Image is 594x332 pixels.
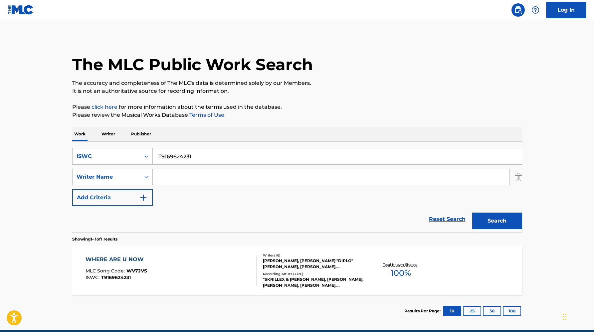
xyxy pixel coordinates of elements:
div: ISWC [77,152,136,160]
div: Writers ( 6 ) [263,253,363,258]
img: Delete Criterion [515,169,522,185]
div: [PERSON_NAME], [PERSON_NAME] "DIPLO" [PERSON_NAME], [PERSON_NAME], [PERSON_NAME], [PERSON_NAME] [... [263,258,363,270]
button: 10 [443,306,461,316]
a: click here [92,104,117,110]
div: WHERE ARE U NOW [86,255,147,263]
span: MLC Song Code : [86,268,126,274]
h1: The MLC Public Work Search [72,55,313,75]
img: MLC Logo [8,5,34,15]
span: ISWC : [86,274,101,280]
p: Please for more information about the terms used in the database. [72,103,522,111]
p: Results Per Page: [404,308,442,314]
div: Help [529,3,542,17]
p: Please review the Musical Works Database [72,111,522,119]
span: 100 % [391,267,411,279]
img: help [531,6,539,14]
button: Search [472,213,522,229]
button: 50 [483,306,501,316]
iframe: Chat Widget [561,300,594,332]
span: T9169624231 [101,274,131,280]
p: Work [72,127,88,141]
p: Publisher [129,127,153,141]
p: The accuracy and completeness of The MLC's data is determined solely by our Members. [72,79,522,87]
div: Writer Name [77,173,136,181]
a: WHERE ARE U NOWMLC Song Code:WV7JVSISWC:T9169624231Writers (6)[PERSON_NAME], [PERSON_NAME] "DIPLO... [72,246,522,295]
form: Search Form [72,148,522,233]
img: search [514,6,522,14]
p: Writer [99,127,117,141]
button: 100 [503,306,521,316]
p: It is not an authoritative source for recording information. [72,87,522,95]
div: Drag [563,307,567,327]
span: WV7JVS [126,268,147,274]
img: 9d2ae6d4665cec9f34b9.svg [139,194,147,202]
div: "SKRILLEX & [PERSON_NAME], [PERSON_NAME], [PERSON_NAME], [PERSON_NAME], [PERSON_NAME], [PERSON_NA... [263,276,363,288]
a: Public Search [511,3,525,17]
a: Log In [546,2,586,18]
p: Total Known Shares: [383,262,419,267]
p: Showing 1 - 1 of 1 results [72,236,117,242]
a: Terms of Use [188,112,224,118]
a: Reset Search [426,212,469,227]
div: Recording Artists ( 3326 ) [263,271,363,276]
button: Add Criteria [72,189,153,206]
button: 25 [463,306,481,316]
